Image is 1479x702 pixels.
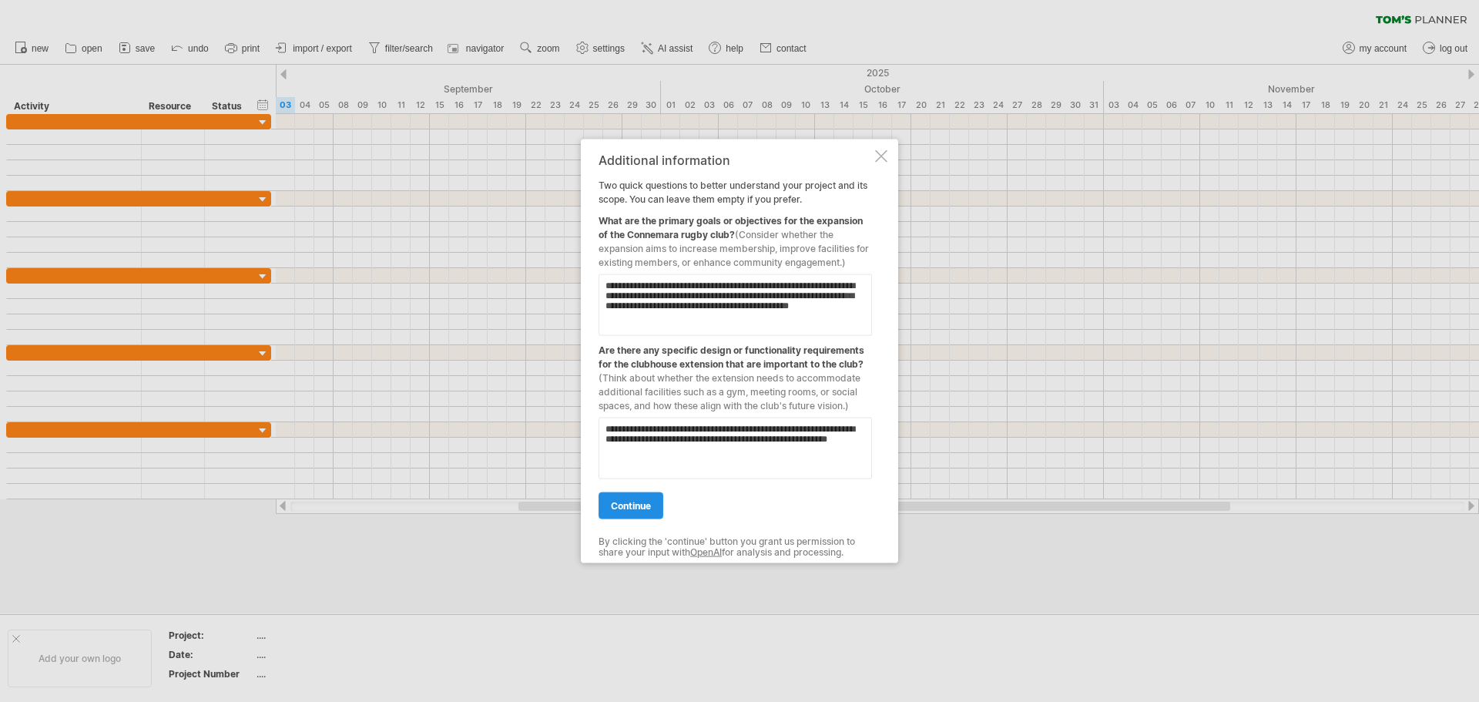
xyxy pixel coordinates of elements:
a: OpenAI [690,546,722,558]
div: Two quick questions to better understand your project and its scope. You can leave them empty if ... [599,153,872,549]
div: Are there any specific design or functionality requirements for the clubhouse extension that are ... [599,335,872,412]
span: (Consider whether the expansion aims to increase membership, improve facilities for existing memb... [599,228,869,267]
div: What are the primary goals or objectives for the expansion of the Connemara rugby club? [599,206,872,269]
span: (Think about whether the extension needs to accommodate additional facilities such as a gym, meet... [599,371,860,411]
a: continue [599,492,663,519]
div: Additional information [599,153,872,166]
span: continue [611,499,651,511]
div: By clicking the 'continue' button you grant us permission to share your input with for analysis a... [599,536,872,558]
